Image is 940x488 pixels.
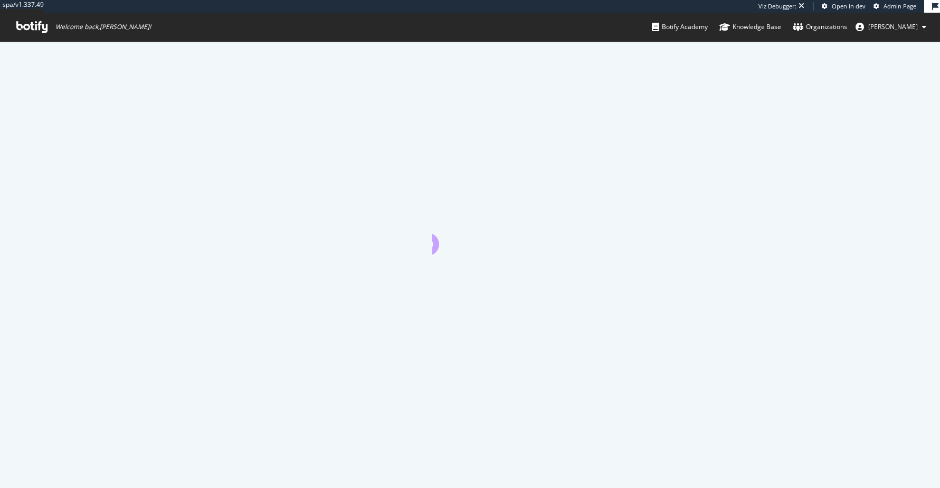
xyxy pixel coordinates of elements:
a: Organizations [793,13,847,41]
span: Admin Page [884,2,916,10]
span: Welcome back, [PERSON_NAME] ! [55,23,151,31]
span: dalton [868,22,918,31]
div: Organizations [793,22,847,32]
div: Viz Debugger: [758,2,796,11]
a: Admin Page [873,2,916,11]
span: Open in dev [832,2,866,10]
button: [PERSON_NAME] [847,18,935,35]
a: Botify Academy [652,13,708,41]
a: Open in dev [822,2,866,11]
a: Knowledge Base [719,13,781,41]
div: Botify Academy [652,22,708,32]
div: Knowledge Base [719,22,781,32]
